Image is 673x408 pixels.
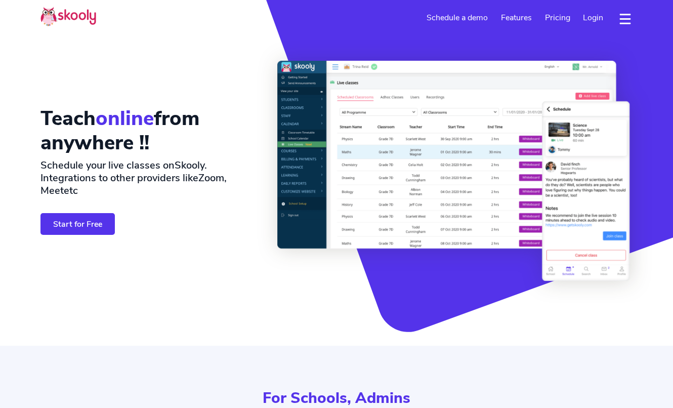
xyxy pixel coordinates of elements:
a: Start for Free [40,213,115,235]
a: Login [576,10,610,26]
a: Features [494,10,538,26]
a: Pricing [538,10,577,26]
a: Schedule a demo [420,10,495,26]
span: Skooly [175,158,204,172]
h2: Schedule your live classes on . Integrations to other providers like etc [40,159,261,197]
span: online [96,105,154,132]
h1: Teach from anywhere !! [40,106,261,155]
img: Skooly [40,7,96,26]
button: dropdown menu [618,7,633,30]
span: Zoom, Meet [40,171,227,197]
span: Login [583,12,603,23]
span: Pricing [545,12,570,23]
img: Live classes Software & App - <span class='notranslate'>Skooly | Try for Free [277,61,633,281]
